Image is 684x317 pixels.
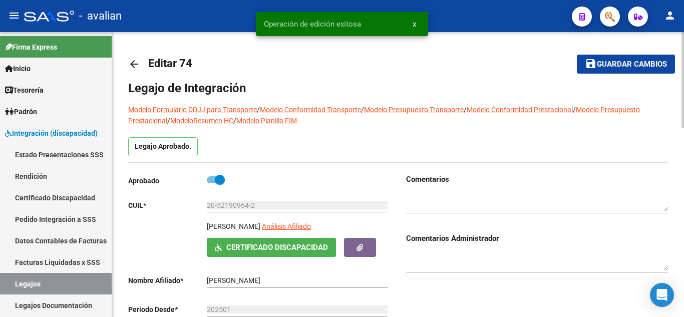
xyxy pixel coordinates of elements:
[128,175,207,186] p: Aprobado
[413,20,416,29] span: x
[207,221,260,232] p: [PERSON_NAME]
[405,15,424,33] button: x
[79,5,122,27] span: - avalian
[5,63,31,74] span: Inicio
[128,275,207,286] p: Nombre Afiliado
[170,117,233,125] a: ModeloResumen HC
[8,10,20,22] mat-icon: menu
[664,10,676,22] mat-icon: person
[128,80,668,96] h1: Legajo de Integración
[262,222,311,230] span: Análisis Afiliado
[406,233,668,244] h3: Comentarios Administrador
[148,57,192,70] span: Editar 74
[128,106,257,114] a: Modelo Formulario DDJJ para Transporte
[207,238,336,256] button: Certificado Discapacidad
[264,19,361,29] span: Operación de edición exitosa
[5,42,57,53] span: Firma Express
[128,200,207,211] p: CUIL
[128,137,198,156] p: Legajo Aprobado.
[364,106,464,114] a: Modelo Presupuesto Transporte
[577,55,675,73] button: Guardar cambios
[5,85,44,96] span: Tesorería
[585,58,597,70] mat-icon: save
[597,60,667,69] span: Guardar cambios
[236,117,297,125] a: Modelo Planilla FIM
[5,128,98,139] span: Integración (discapacidad)
[226,243,328,252] span: Certificado Discapacidad
[260,106,361,114] a: Modelo Conformidad Transporte
[467,106,573,114] a: Modelo Conformidad Prestacional
[650,283,674,307] div: Open Intercom Messenger
[128,58,140,70] mat-icon: arrow_back
[5,106,37,117] span: Padrón
[406,174,668,185] h3: Comentarios
[128,304,207,315] p: Periodo Desde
